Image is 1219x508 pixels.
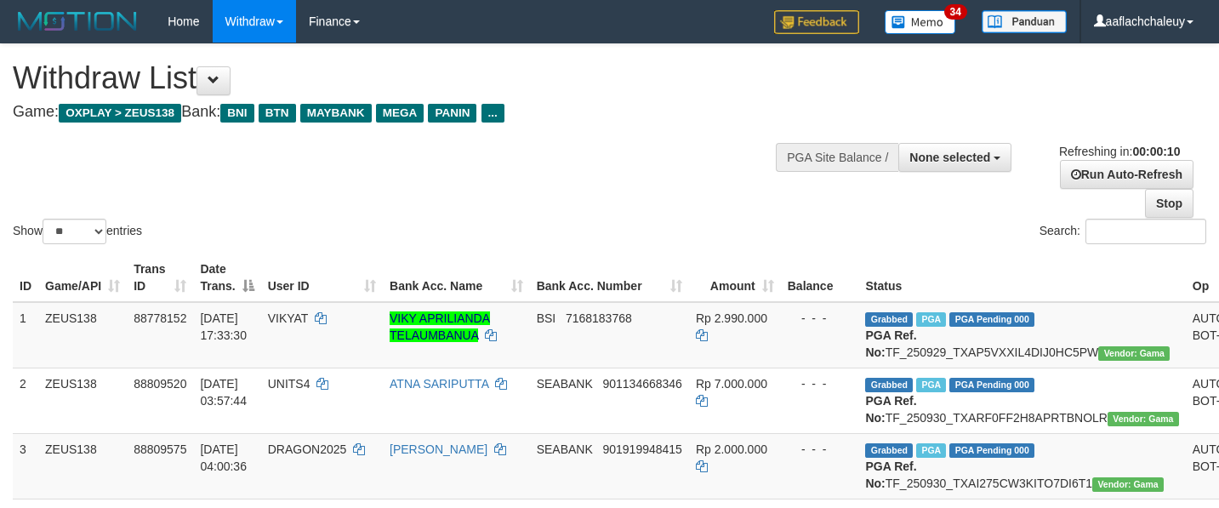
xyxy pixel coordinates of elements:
td: 1 [13,302,38,368]
span: MEGA [376,104,424,123]
a: [PERSON_NAME] [390,442,487,456]
span: [DATE] 17:33:30 [200,311,247,342]
th: Game/API: activate to sort column ascending [38,254,127,302]
span: Grabbed [865,443,913,458]
select: Showentries [43,219,106,244]
span: BNI [220,104,253,123]
th: Balance [781,254,859,302]
img: panduan.png [982,10,1067,33]
span: Vendor URL: https://trx31.1velocity.biz [1098,346,1170,361]
span: VIKYAT [268,311,308,325]
td: ZEUS138 [38,302,127,368]
a: Run Auto-Refresh [1060,160,1193,189]
strong: 00:00:10 [1132,145,1180,158]
label: Show entries [13,219,142,244]
td: TF_250929_TXAP5VXXIL4DIJ0HC5PW [858,302,1185,368]
h1: Withdraw List [13,61,795,95]
span: PGA Pending [949,443,1034,458]
div: - - - [788,375,852,392]
span: OXPLAY > ZEUS138 [59,104,181,123]
span: Marked by aafchomsokheang [916,312,946,327]
span: 34 [944,4,967,20]
span: BSI [537,311,556,325]
td: TF_250930_TXARF0FF2H8APRTBNOLR [858,368,1185,433]
th: Bank Acc. Name: activate to sort column ascending [383,254,530,302]
span: ... [481,104,504,123]
th: Trans ID: activate to sort column ascending [127,254,193,302]
span: MAYBANK [300,104,372,123]
span: Grabbed [865,378,913,392]
span: DRAGON2025 [268,442,347,456]
span: Marked by aafkaynarin [916,443,946,458]
th: Amount: activate to sort column ascending [689,254,781,302]
span: 88809575 [134,442,186,456]
img: MOTION_logo.png [13,9,142,34]
span: Rp 2.000.000 [696,442,767,456]
a: ATNA SARIPUTTA [390,377,488,391]
button: None selected [898,143,1011,172]
span: Copy 7168183768 to clipboard [566,311,632,325]
b: PGA Ref. No: [865,394,916,425]
a: Stop [1145,189,1193,218]
td: ZEUS138 [38,433,127,499]
h4: Game: Bank: [13,104,795,121]
th: User ID: activate to sort column ascending [261,254,383,302]
input: Search: [1085,219,1206,244]
div: - - - [788,441,852,458]
div: PGA Site Balance / [776,143,898,172]
b: PGA Ref. No: [865,459,916,490]
span: None selected [909,151,990,164]
span: [DATE] 04:00:36 [200,442,247,473]
img: Button%20Memo.svg [885,10,956,34]
span: 88809520 [134,377,186,391]
span: Grabbed [865,312,913,327]
b: PGA Ref. No: [865,328,916,359]
span: PGA Pending [949,378,1034,392]
td: 3 [13,433,38,499]
span: [DATE] 03:57:44 [200,377,247,408]
span: PGA Pending [949,312,1034,327]
span: Copy 901919948415 to clipboard [602,442,681,456]
span: Rp 2.990.000 [696,311,767,325]
span: 88778152 [134,311,186,325]
span: Refreshing in: [1059,145,1180,158]
td: 2 [13,368,38,433]
span: UNITS4 [268,377,310,391]
span: BTN [259,104,296,123]
span: Vendor URL: https://trx31.1velocity.biz [1092,477,1164,492]
span: Marked by aafkaynarin [916,378,946,392]
span: Vendor URL: https://trx31.1velocity.biz [1108,412,1179,426]
td: TF_250930_TXAI275CW3KITO7DI6T1 [858,433,1185,499]
img: Feedback.jpg [774,10,859,34]
a: VIKY APRILIANDA TELAUMBANUA [390,311,490,342]
div: - - - [788,310,852,327]
span: PANIN [428,104,476,123]
label: Search: [1040,219,1206,244]
span: Rp 7.000.000 [696,377,767,391]
span: SEABANK [537,442,593,456]
span: SEABANK [537,377,593,391]
th: ID [13,254,38,302]
td: ZEUS138 [38,368,127,433]
th: Bank Acc. Number: activate to sort column ascending [530,254,689,302]
span: Copy 901134668346 to clipboard [602,377,681,391]
th: Date Trans.: activate to sort column descending [193,254,260,302]
th: Status [858,254,1185,302]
